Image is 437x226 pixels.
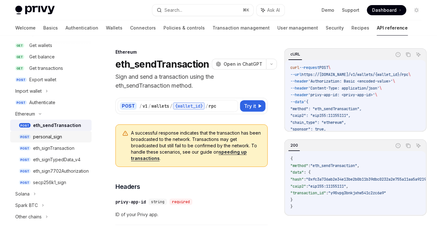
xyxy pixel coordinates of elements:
span: --url [290,72,302,77]
span: "y90vpg3bnkjxhw541c2zc6a9" [328,190,386,196]
a: Welcome [15,20,36,36]
div: required [170,199,192,205]
a: POSTpersonal_sign [10,131,92,143]
p: Sign and send a transaction using the eth_sendTransaction method. [115,72,268,90]
a: Demo [322,7,334,13]
span: POST [19,123,31,128]
span: ⌘ K [243,8,250,13]
span: GET [15,66,24,71]
div: / [170,103,172,109]
span: 'Authorization: Basic <encoded-value>' [308,79,393,84]
button: Open in ChatGPT [212,59,266,70]
span: : { [304,170,310,175]
button: Ask AI [257,4,285,16]
div: Get transactions [29,64,63,72]
span: "method": "eth_sendTransaction", [290,106,362,111]
span: "hash" [290,177,304,182]
div: / [205,103,208,109]
a: POSTAuthenticate [10,97,92,108]
div: Search... [164,6,182,14]
img: light logo [15,6,55,15]
span: \ [408,72,411,77]
div: Import wallet [15,87,42,95]
span: '{ [304,99,308,104]
div: / [148,103,151,109]
span: "sponsor": true, [290,127,326,132]
div: / [139,103,142,109]
span: : [306,184,308,189]
button: Report incorrect code [394,142,402,150]
a: Basics [43,20,58,36]
span: "method" [290,163,308,168]
button: Ask AI [414,50,423,59]
span: https://[DOMAIN_NAME]/v1/wallets/{wallet_id}/rpc [302,72,408,77]
div: secp256k1_sign [33,179,66,186]
span: Headers [115,182,140,191]
a: User management [277,20,318,36]
div: Ethereum [15,110,35,118]
a: POSTExport wallet [10,74,92,85]
div: POST [120,102,137,110]
span: GET [15,55,24,59]
span: POST [19,157,31,162]
div: Authenticate [29,99,55,106]
div: Export wallet [29,76,56,83]
a: Wallets [106,20,122,36]
a: Security [326,20,344,36]
span: Open in ChatGPT [224,61,262,67]
a: Support [342,7,359,13]
div: eth_sendTransaction [33,122,81,129]
button: Search...⌘K [152,4,253,16]
span: "caip2" [290,184,306,189]
button: Try it [240,100,266,112]
span: --request [299,65,319,70]
span: , [357,163,359,168]
button: Copy the contents from the code block [404,142,413,150]
a: Recipes [351,20,369,36]
div: Get balance [29,53,55,61]
div: privy-app-id [115,199,146,205]
div: Other chains [15,213,42,221]
span: "caip2": "eip155:11155111", [290,113,350,118]
a: GETGet balance [10,51,92,63]
span: POST [15,77,27,82]
span: POST [19,169,31,174]
div: Solana [15,190,30,198]
a: POSTeth_signTypedData_v4 [10,154,92,165]
span: --header [290,79,308,84]
span: POST [319,65,328,70]
span: "chain_type": "ethereum", [290,120,346,125]
button: Toggle dark mode [412,5,422,15]
span: "eth_sendTransaction" [310,163,357,168]
div: v1 [142,103,148,109]
a: Connectors [130,20,156,36]
div: 200 [288,142,300,149]
button: Ask AI [414,142,423,150]
span: POST [19,135,31,139]
span: 'Content-Type: application/json' [308,86,379,91]
a: POSTeth_signTransaction [10,143,92,154]
span: POST [15,100,27,105]
div: personal_sign [33,133,62,141]
a: POSTsecp256k1_sign [10,177,92,188]
span: --data [290,99,304,104]
span: ID of your Privy app. [115,211,268,218]
span: : [308,163,310,168]
span: "eip155:11155111" [308,184,346,189]
span: \ [328,65,330,70]
span: Try it [244,102,256,110]
div: eth_signTransaction [33,144,74,152]
span: { [290,156,293,161]
div: cURL [288,50,302,58]
a: Authentication [66,20,98,36]
span: "data" [290,170,304,175]
a: GETGet transactions [10,63,92,74]
h1: eth_sendTransaction [115,58,209,70]
span: } [290,204,293,209]
div: Ethereum [115,49,268,55]
a: Policies & controls [163,20,205,36]
a: POSTeth_sign7702Authorization [10,165,92,177]
button: Copy the contents from the code block [404,50,413,59]
span: \ [375,92,377,97]
span: POST [19,180,31,185]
